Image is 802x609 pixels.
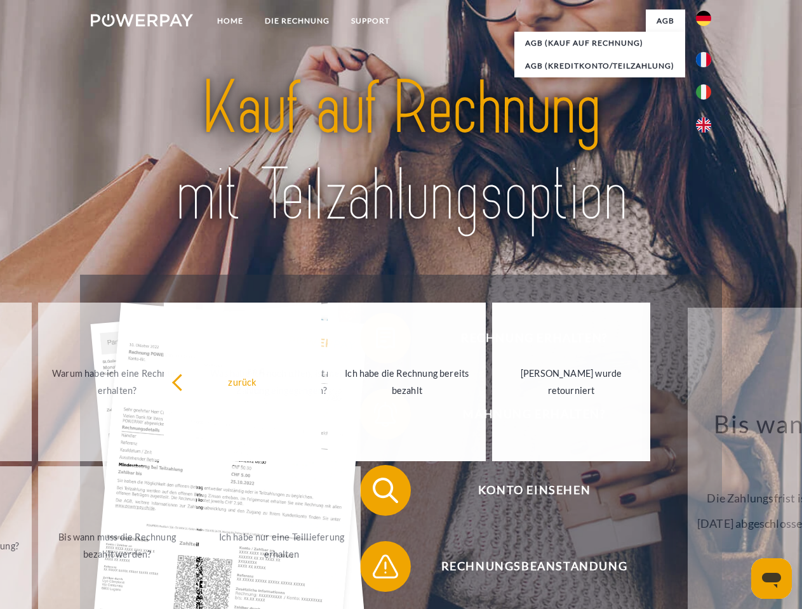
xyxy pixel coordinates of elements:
[751,558,792,599] iframe: Schaltfläche zum Öffnen des Messaging-Fensters
[696,11,711,26] img: de
[514,55,685,77] a: AGB (Kreditkonto/Teilzahlung)
[206,10,254,32] a: Home
[370,551,401,582] img: qb_warning.svg
[46,365,189,399] div: Warum habe ich eine Rechnung erhalten?
[210,528,353,563] div: Ich habe nur eine Teillieferung erhalten
[91,14,193,27] img: logo-powerpay-white.svg
[696,52,711,67] img: fr
[370,475,401,506] img: qb_search.svg
[171,373,314,390] div: zurück
[696,84,711,100] img: it
[360,465,690,516] button: Konto einsehen
[646,10,685,32] a: agb
[514,32,685,55] a: AGB (Kauf auf Rechnung)
[378,541,690,592] span: Rechnungsbeanstandung
[335,365,478,399] div: Ich habe die Rechnung bereits bezahlt
[696,117,711,133] img: en
[500,365,643,399] div: [PERSON_NAME] wurde retourniert
[340,10,401,32] a: SUPPORT
[360,541,690,592] button: Rechnungsbeanstandung
[254,10,340,32] a: DIE RECHNUNG
[378,465,690,516] span: Konto einsehen
[46,528,189,563] div: Bis wann muss die Rechnung bezahlt werden?
[121,61,681,243] img: title-powerpay_de.svg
